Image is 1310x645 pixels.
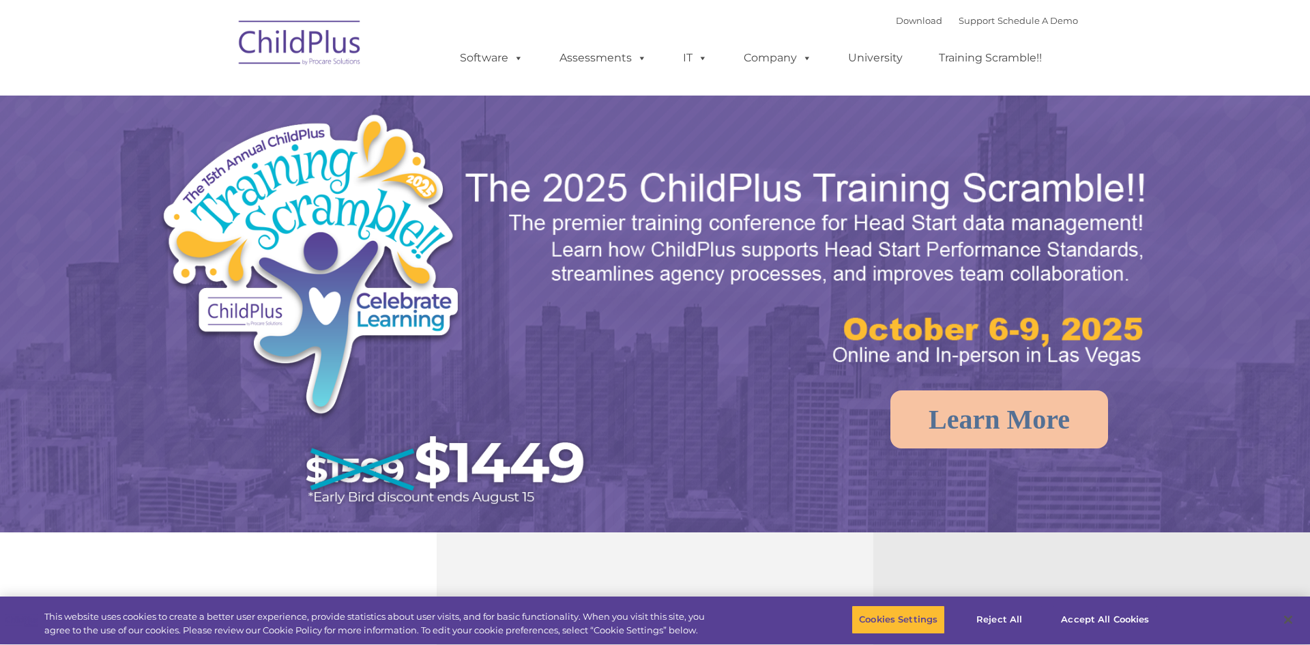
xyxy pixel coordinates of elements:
[925,44,1056,72] a: Training Scramble!!
[669,44,721,72] a: IT
[1053,605,1156,634] button: Accept All Cookies
[190,90,231,100] span: Last name
[44,610,720,637] div: This website uses cookies to create a better user experience, provide statistics about user visit...
[957,605,1042,634] button: Reject All
[851,605,945,634] button: Cookies Settings
[446,44,537,72] a: Software
[834,44,916,72] a: University
[998,15,1078,26] a: Schedule A Demo
[546,44,660,72] a: Assessments
[959,15,995,26] a: Support
[896,15,1078,26] font: |
[730,44,826,72] a: Company
[890,390,1108,448] a: Learn More
[190,146,248,156] span: Phone number
[232,11,368,79] img: ChildPlus by Procare Solutions
[896,15,942,26] a: Download
[1273,605,1303,635] button: Close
